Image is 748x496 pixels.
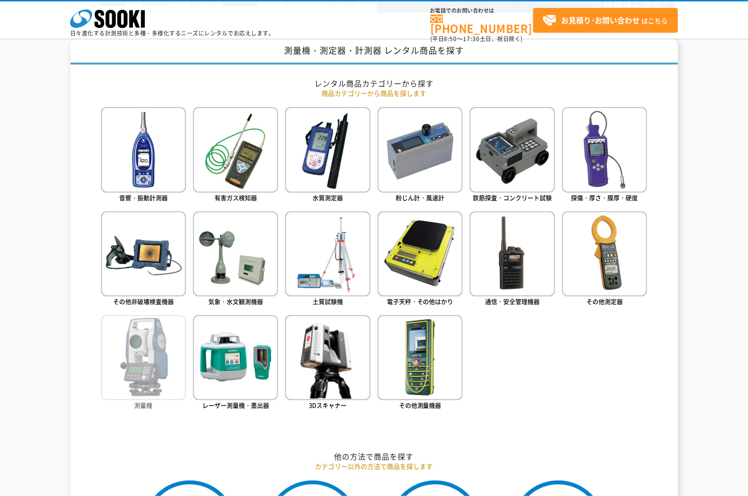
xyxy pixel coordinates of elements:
[193,211,278,296] img: 気象・水文観測機器
[561,14,640,26] strong: お見積り･お問い合わせ
[101,315,186,412] a: 測量機
[285,315,370,412] a: 3Dスキャナー
[485,297,540,306] span: 通信・安全管理機器
[285,211,370,308] a: 土質試験機
[119,193,168,202] span: 音響・振動計測器
[193,211,278,308] a: 気象・水文観測機器
[101,461,648,471] p: カテゴリー以外の方法で商品を探します
[193,315,278,412] a: レーザー測量機・墨出器
[378,107,463,192] img: 粉じん計・風速計
[208,297,263,306] span: 気象・水文観測機器
[396,193,444,202] span: 粉じん計・風速計
[285,107,370,204] a: 水質測定器
[470,107,555,204] a: 鉄筋探査・コンクリート試験
[134,401,152,410] span: 測量機
[473,193,552,202] span: 鉄筋探査・コンクリート試験
[562,107,647,192] img: 探傷・厚さ・膜厚・硬度
[470,211,555,308] a: 通信・安全管理機器
[399,401,442,410] span: その他測量機器
[387,297,454,306] span: 電子天秤・その他はかり
[285,315,370,400] img: 3Dスキャナー
[463,35,480,43] span: 17:30
[542,14,668,28] span: はこちら
[309,401,347,410] span: 3Dスキャナー
[470,211,555,296] img: 通信・安全管理機器
[101,211,186,296] img: その他非破壊検査機器
[470,107,555,192] img: 鉄筋探査・コンクリート試験
[378,211,463,296] img: 電子天秤・その他はかり
[101,452,648,461] h2: 他の方法で商品を探す
[562,107,647,204] a: 探傷・厚さ・膜厚・硬度
[202,401,269,410] span: レーザー測量機・墨出器
[430,8,533,14] span: お電話でのお問い合わせは
[562,211,647,308] a: その他測定器
[193,107,278,192] img: 有害ガス検知器
[430,14,533,34] a: [PHONE_NUMBER]
[378,211,463,308] a: 電子天秤・その他はかり
[378,315,463,412] a: その他測量機器
[562,211,647,296] img: その他測定器
[378,315,463,400] img: その他測量機器
[571,193,638,202] span: 探傷・厚さ・膜厚・硬度
[378,107,463,204] a: 粉じん計・風速計
[444,35,457,43] span: 8:50
[285,107,370,192] img: 水質測定器
[586,297,623,306] span: その他測定器
[101,88,648,98] p: 商品カテゴリーから商品を探します
[113,297,174,306] span: その他非破壊検査機器
[193,107,278,204] a: 有害ガス検知器
[430,35,523,43] span: (平日 ～ 土日、祝日除く)
[313,193,343,202] span: 水質測定器
[313,297,343,306] span: 土質試験機
[71,39,678,65] h1: 測量機・測定器・計測器 レンタル商品を探す
[193,315,278,400] img: レーザー測量機・墨出器
[101,211,186,308] a: その他非破壊検査機器
[101,79,648,88] h2: レンタル商品カテゴリーから探す
[285,211,370,296] img: 土質試験機
[533,8,678,33] a: お見積り･お問い合わせはこちら
[101,107,186,204] a: 音響・振動計測器
[70,30,275,36] p: 日々進化する計測技術と多種・多様化するニーズにレンタルでお応えします。
[214,193,257,202] span: 有害ガス検知器
[101,315,186,400] img: 測量機
[101,107,186,192] img: 音響・振動計測器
